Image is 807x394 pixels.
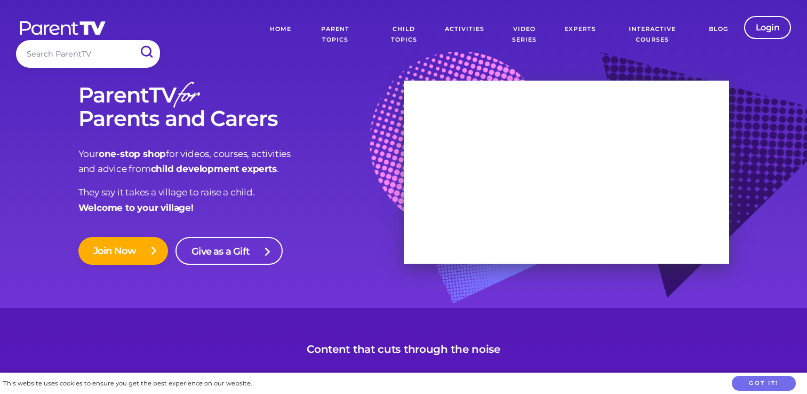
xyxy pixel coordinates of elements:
[3,378,252,389] div: This website uses cookies to ensure you get the best experience on our website.
[78,146,404,177] p: Your for videos, courses, activities and advice from .
[556,16,604,53] a: Experts
[299,16,371,53] a: Parent Topics
[701,16,736,53] a: Blog
[307,343,500,356] h3: Content that cuts through the noise
[132,40,160,64] input: Submit
[19,20,107,36] img: parenttv-logo-white.4c85aaf.svg
[99,148,166,159] strong: one-stop shop
[78,185,404,216] p: They say it takes a village to raise a child.
[371,16,436,53] a: Child Topics
[437,16,492,53] a: Activities
[744,16,792,39] a: Login
[732,376,796,391] button: Got it!
[604,16,700,53] a: Interactive Courses
[78,237,169,265] a: Join Now
[262,16,299,53] a: Home
[151,163,277,174] strong: child development experts
[78,202,194,213] strong: Welcome to your village!
[176,74,198,121] em: for
[78,83,404,130] h1: ParentTV Parents and Carers
[175,237,283,265] a: Give as a Gift
[492,16,556,53] a: Video Series
[16,40,160,67] input: Search ParentTV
